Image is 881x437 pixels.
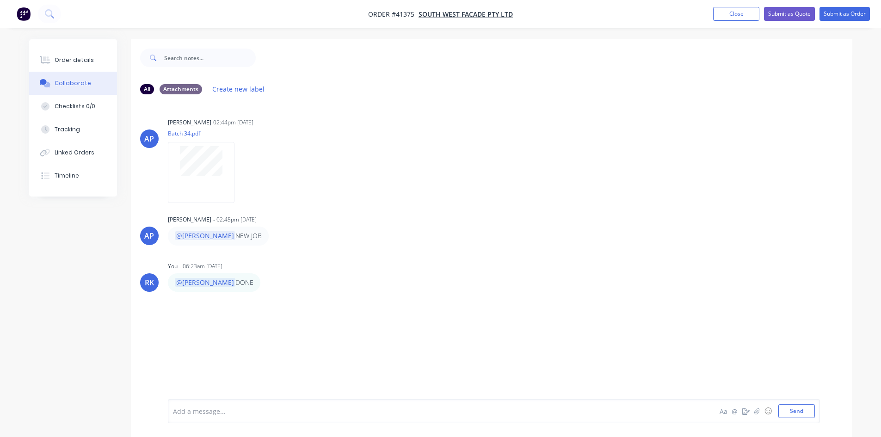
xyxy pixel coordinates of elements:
[729,406,740,417] button: @
[55,56,94,64] div: Order details
[819,7,870,21] button: Submit as Order
[175,278,235,287] span: @[PERSON_NAME]
[144,133,154,144] div: AP
[168,262,178,271] div: You
[17,7,31,21] img: Factory
[29,118,117,141] button: Tracking
[140,84,154,94] div: All
[29,164,117,187] button: Timeline
[175,231,235,240] span: @[PERSON_NAME]
[368,10,419,18] span: Order #41375 -
[29,72,117,95] button: Collaborate
[55,79,91,87] div: Collaborate
[168,129,244,137] p: Batch 34.pdf
[208,83,270,95] button: Create new label
[145,277,154,288] div: RK
[713,7,759,21] button: Close
[175,231,262,240] p: NEW JOB
[55,102,95,111] div: Checklists 0/0
[29,49,117,72] button: Order details
[718,406,729,417] button: Aa
[764,7,815,21] button: Submit as Quote
[168,215,211,224] div: [PERSON_NAME]
[29,95,117,118] button: Checklists 0/0
[160,84,202,94] div: Attachments
[213,215,257,224] div: - 02:45pm [DATE]
[55,172,79,180] div: Timeline
[55,148,94,157] div: Linked Orders
[144,230,154,241] div: AP
[55,125,80,134] div: Tracking
[419,10,513,18] a: South West Facade Pty Ltd
[763,406,774,417] button: ☺
[29,141,117,164] button: Linked Orders
[164,49,256,67] input: Search notes...
[213,118,253,127] div: 02:44pm [DATE]
[179,262,222,271] div: - 06:23am [DATE]
[168,118,211,127] div: [PERSON_NAME]
[778,404,815,418] button: Send
[175,278,253,287] p: DONE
